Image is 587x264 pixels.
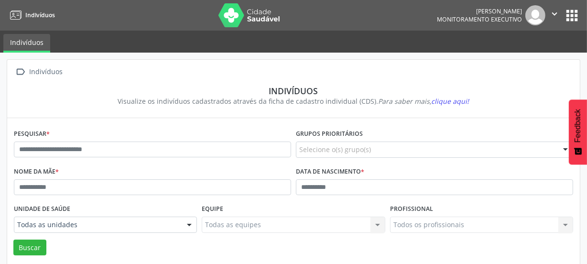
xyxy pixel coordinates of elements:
[437,7,522,15] div: [PERSON_NAME]
[437,15,522,23] span: Monitoramento Executivo
[574,109,582,143] span: Feedback
[17,220,177,230] span: Todas as unidades
[379,97,469,106] i: Para saber mais,
[432,97,469,106] span: clique aqui!
[14,127,50,142] label: Pesquisar
[549,9,560,19] i: 
[7,7,55,23] a: Indivíduos
[14,65,28,79] i: 
[545,5,564,25] button: 
[21,86,566,96] div: Indivíduos
[3,34,50,53] a: Indivíduos
[13,240,46,256] button: Buscar
[25,11,55,19] span: Indivíduos
[202,202,223,217] label: Equipe
[21,96,566,106] div: Visualize os indivíduos cadastrados através da ficha de cadastro individual (CDS).
[14,165,59,179] label: Nome da mãe
[299,144,371,154] span: Selecione o(s) grupo(s)
[14,65,65,79] a:  Indivíduos
[296,127,363,142] label: Grupos prioritários
[28,65,65,79] div: Indivíduos
[525,5,545,25] img: img
[564,7,580,24] button: apps
[390,202,433,217] label: Profissional
[569,99,587,165] button: Feedback - Mostrar pesquisa
[296,165,364,179] label: Data de nascimento
[14,202,70,217] label: Unidade de saúde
